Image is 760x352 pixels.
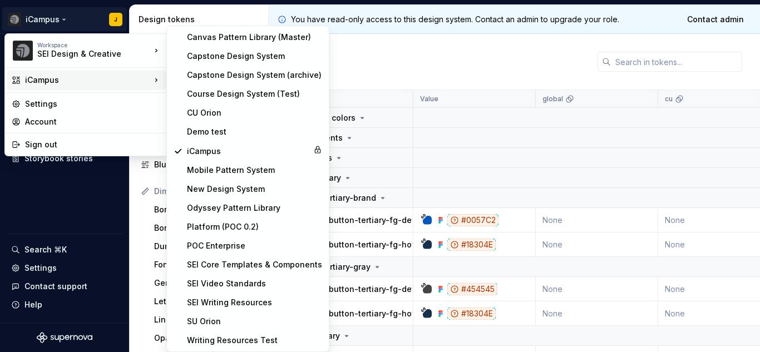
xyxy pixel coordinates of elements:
[187,316,322,327] div: SU Orion
[187,126,322,137] div: Demo test
[187,184,322,195] div: New Design System
[25,98,162,110] div: Settings
[187,259,322,270] div: SEI Core Templates & Components
[187,165,322,176] div: Mobile Pattern System
[13,41,33,61] img: 3ce36157-9fde-47d2-9eb8-fa8ebb961d3d.png
[37,48,132,60] div: SEI Design & Creative
[25,139,162,150] div: Sign out
[37,42,151,48] div: Workspace
[187,240,322,251] div: POC Enterprise
[187,51,322,62] div: Capstone Design System
[187,32,322,43] div: Canvas Pattern Library (Master)
[187,297,322,308] div: SEI Writing Resources
[187,335,322,346] div: Writing Resources Test
[187,88,322,100] div: Course Design System (Test)
[25,116,162,127] div: Account
[187,146,309,157] div: iCampus
[187,70,322,81] div: Capstone Design System (archive)
[187,221,322,232] div: Platform (POC 0.2)
[187,107,322,118] div: CU Orion
[187,202,322,214] div: Odyssey Pattern Library
[25,75,151,86] div: iCampus
[187,278,322,289] div: SEI Video Standards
